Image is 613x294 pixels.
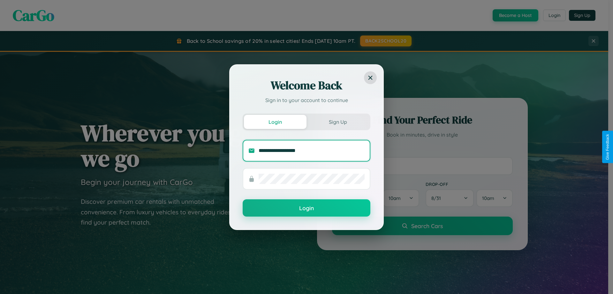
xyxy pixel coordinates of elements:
[306,115,369,129] button: Sign Up
[605,134,610,160] div: Give Feedback
[244,115,306,129] button: Login
[243,96,370,104] p: Sign in to your account to continue
[243,78,370,93] h2: Welcome Back
[243,199,370,217] button: Login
